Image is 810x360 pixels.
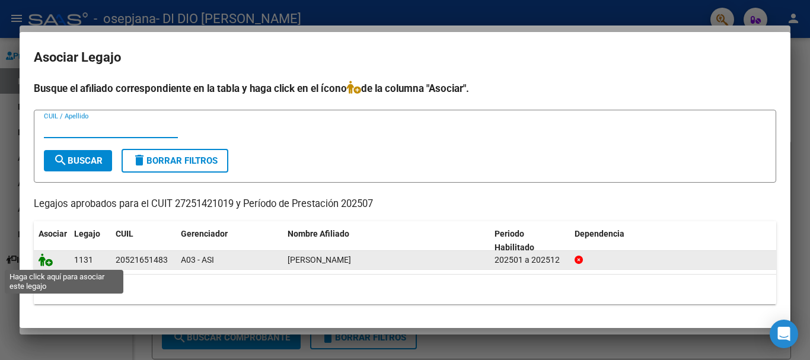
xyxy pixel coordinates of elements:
datatable-header-cell: Gerenciador [176,221,283,260]
datatable-header-cell: CUIL [111,221,176,260]
div: 202501 a 202512 [495,253,565,267]
span: A03 - ASI [181,255,214,265]
span: Periodo Habilitado [495,229,534,252]
div: Open Intercom Messenger [770,320,798,348]
div: 1 registros [34,275,776,304]
div: 20521651483 [116,253,168,267]
mat-icon: delete [132,153,146,167]
mat-icon: search [53,153,68,167]
span: Buscar [53,155,103,166]
button: Borrar Filtros [122,149,228,173]
button: Buscar [44,150,112,171]
span: 1131 [74,255,93,265]
datatable-header-cell: Dependencia [570,221,777,260]
span: Gerenciador [181,229,228,238]
datatable-header-cell: Nombre Afiliado [283,221,490,260]
datatable-header-cell: Periodo Habilitado [490,221,570,260]
span: NATALI TOMAS VALENTINO [288,255,351,265]
span: Dependencia [575,229,624,238]
p: Legajos aprobados para el CUIT 27251421019 y Período de Prestación 202507 [34,197,776,212]
span: Borrar Filtros [132,155,218,166]
h4: Busque el afiliado correspondiente en la tabla y haga click en el ícono de la columna "Asociar". [34,81,776,96]
span: CUIL [116,229,133,238]
h2: Asociar Legajo [34,46,776,69]
span: Legajo [74,229,100,238]
datatable-header-cell: Legajo [69,221,111,260]
span: Asociar [39,229,67,238]
span: Nombre Afiliado [288,229,349,238]
datatable-header-cell: Asociar [34,221,69,260]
